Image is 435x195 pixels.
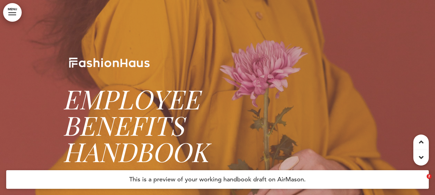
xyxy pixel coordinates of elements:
[69,58,150,68] img: 1685037225228.png
[63,81,208,169] span: EMPLOYEE benefits HANDBOOK
[6,170,429,189] h4: This is a preview of your working handbook draft on AirMason.
[427,174,432,179] span: 2
[3,3,22,22] a: MENU
[414,174,429,189] iframe: Intercom live chat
